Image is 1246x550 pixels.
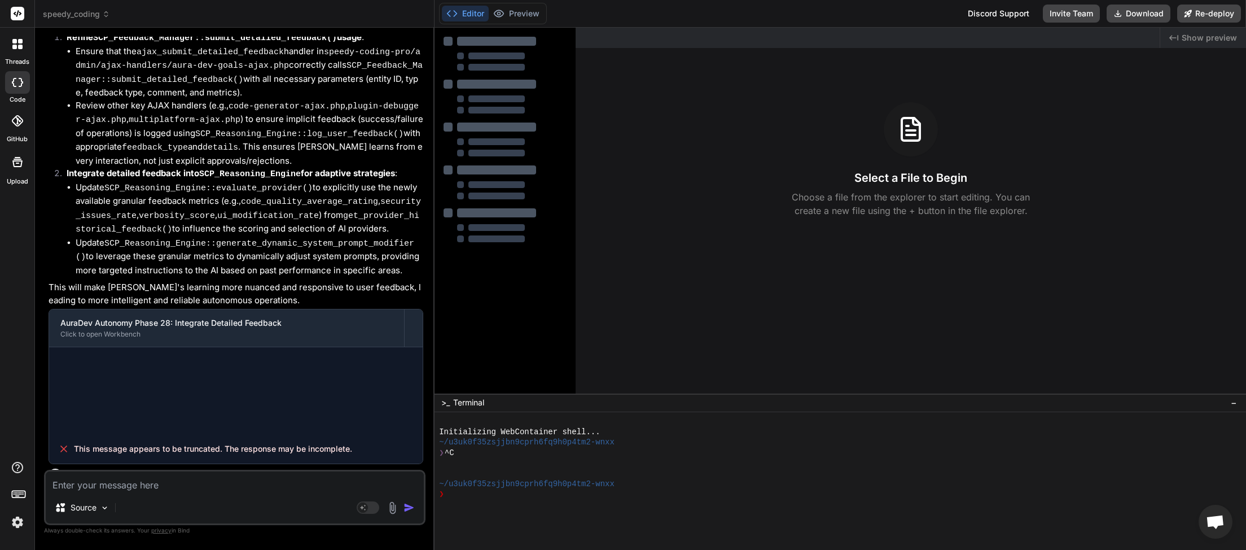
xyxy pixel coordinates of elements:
[1182,32,1237,43] span: Show preview
[195,129,403,139] code: SCP_Reasoning_Engine::log_user_feedback()
[60,330,393,339] div: Click to open Workbench
[67,168,395,178] strong: Integrate detailed feedback into for adaptive strategies
[76,45,423,99] li: Ensure that the handler in correctly calls with all necessary parameters (entity ID, type, feedba...
[67,167,423,181] p: :
[71,502,96,513] p: Source
[199,169,301,179] code: SCP_Reasoning_Engine
[67,31,423,45] p: :
[76,61,423,85] code: SCP_Feedback_Manager::submit_detailed_feedback()
[1043,5,1100,23] button: Invite Team
[1229,394,1239,412] button: −
[441,397,450,408] span: >_
[93,33,337,43] code: SCP_Feedback_Manager::submit_detailed_feedback()
[439,489,445,499] span: ❯
[439,427,600,437] span: Initializing WebContainer shell...
[1107,5,1170,23] button: Download
[1199,505,1232,539] div: Open chat
[241,197,378,207] code: code_quality_average_rating
[439,437,615,447] span: ~/u3uk0f35zsjjbn9cprh6fq9h0p4tm2-wnxx
[104,184,313,193] code: SCP_Reasoning_Engine::evaluate_provider()
[74,443,352,455] span: This message appears to be truncated. The response may be incomplete.
[49,309,404,347] button: AuraDev Autonomy Phase 28: Integrate Detailed FeedbackClick to open Workbench
[49,281,423,307] p: This will make [PERSON_NAME]'s learning more nuanced and responsive to user feedback, leading to ...
[403,502,415,513] img: icon
[122,143,188,152] code: feedback_type
[439,448,445,458] span: ❯
[7,177,28,186] label: Upload
[43,8,110,20] span: speedy_coding
[1231,397,1237,408] span: −
[217,211,319,221] code: ui_modification_rate
[453,397,484,408] span: Terminal
[76,237,423,277] li: Update to leverage these granular metrics to dynamically adjust system prompts, providing more ta...
[445,448,454,458] span: ^C
[961,5,1036,23] div: Discord Support
[151,527,172,534] span: privacy
[76,99,423,168] li: Review other key AJAX handlers (e.g., , , ) to ensure implicit feedback (success/failure of opera...
[784,190,1037,217] p: Choose a file from the explorer to start editing. You can create a new file using the + button in...
[386,501,399,514] img: attachment
[139,211,215,221] code: verbosity_score
[854,170,967,186] h3: Select a File to Begin
[129,115,240,125] code: multiplatform-ajax.php
[8,513,27,532] img: settings
[203,143,238,152] code: details
[7,134,28,144] label: GitHub
[100,503,109,513] img: Pick Models
[60,317,393,329] div: AuraDev Autonomy Phase 28: Integrate Detailed Feedback
[44,525,425,536] p: Always double-check its answers. Your in Bind
[229,102,345,111] code: code-generator-ajax.php
[137,47,284,57] code: ajax_submit_detailed_feedback
[1177,5,1241,23] button: Re-deploy
[67,32,362,42] strong: Refine usage
[76,181,423,237] li: Update to explicitly use the newly available granular feedback metrics (e.g., , , , ) from to inf...
[5,57,29,67] label: threads
[442,6,489,21] button: Editor
[489,6,544,21] button: Preview
[439,479,615,489] span: ~/u3uk0f35zsjjbn9cprh6fq9h0p4tm2-wnxx
[10,95,25,104] label: code
[76,197,421,221] code: security_issues_rate
[76,239,414,263] code: SCP_Reasoning_Engine::generate_dynamic_system_prompt_modifier()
